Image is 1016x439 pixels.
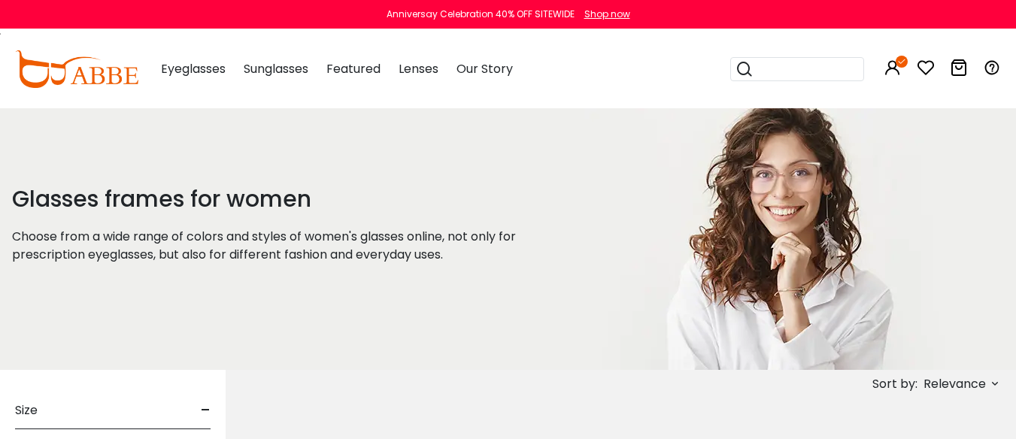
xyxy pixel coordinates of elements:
[15,392,38,428] span: Size
[872,375,917,392] span: Sort by:
[387,8,575,21] div: Anniversay Celebration 40% OFF SITEWIDE
[577,8,630,20] a: Shop now
[244,60,308,77] span: Sunglasses
[923,371,986,398] span: Relevance
[584,8,630,21] div: Shop now
[201,392,211,428] span: -
[12,228,547,264] p: Choose from a wide range of colors and styles of women's glasses online, not only for prescriptio...
[161,60,226,77] span: Eyeglasses
[12,186,547,213] h1: Glasses frames for women
[399,60,438,77] span: Lenses
[456,60,513,77] span: Our Story
[584,107,966,370] img: glasses frames for women
[326,60,381,77] span: Featured
[15,50,138,88] img: abbeglasses.com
